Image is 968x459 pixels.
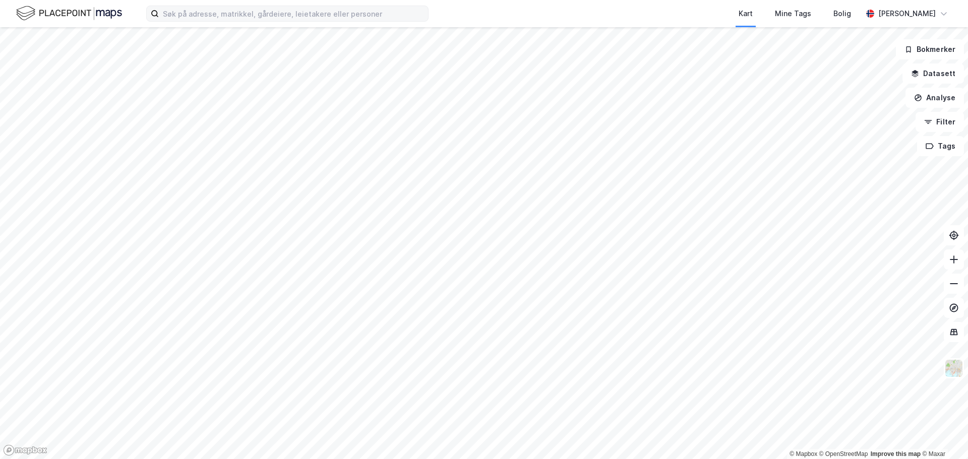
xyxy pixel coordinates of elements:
a: Mapbox [790,450,817,457]
input: Søk på adresse, matrikkel, gårdeiere, leietakere eller personer [159,6,428,21]
button: Analyse [905,88,964,108]
div: Kart [739,8,753,20]
div: [PERSON_NAME] [878,8,936,20]
button: Filter [916,112,964,132]
img: logo.f888ab2527a4732fd821a326f86c7f29.svg [16,5,122,22]
button: Bokmerker [896,39,964,59]
a: OpenStreetMap [819,450,868,457]
button: Tags [917,136,964,156]
a: Improve this map [871,450,921,457]
img: Z [944,359,963,378]
iframe: Chat Widget [918,411,968,459]
div: Mine Tags [775,8,811,20]
a: Mapbox homepage [3,444,47,456]
div: Bolig [833,8,851,20]
div: Kontrollprogram for chat [918,411,968,459]
button: Datasett [902,63,964,84]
